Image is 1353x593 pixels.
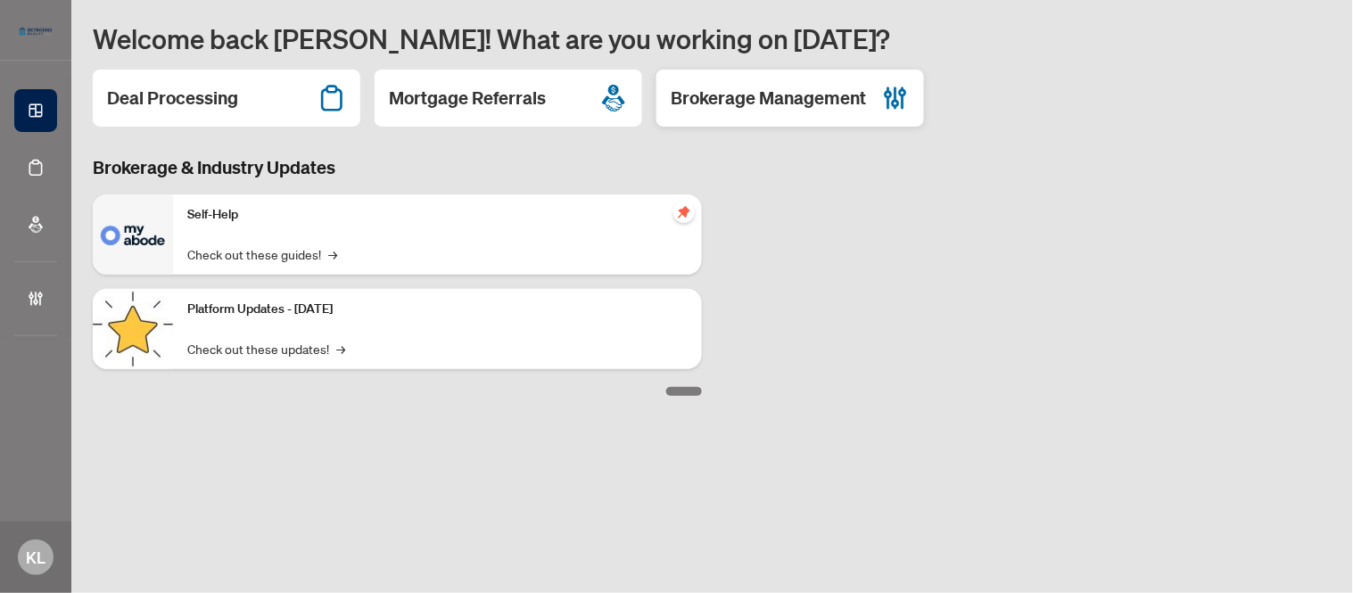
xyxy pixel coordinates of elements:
[107,86,238,111] h2: Deal Processing
[671,86,866,111] h2: Brokerage Management
[187,300,688,319] p: Platform Updates - [DATE]
[93,194,173,275] img: Self-Help
[93,155,702,180] h3: Brokerage & Industry Updates
[1282,531,1335,584] button: Open asap
[14,22,57,40] img: logo
[26,545,45,570] span: KL
[187,205,688,225] p: Self-Help
[93,21,1332,55] h1: Welcome back [PERSON_NAME]! What are you working on [DATE]?
[389,86,546,111] h2: Mortgage Referrals
[93,289,173,369] img: Platform Updates - September 16, 2025
[187,339,345,358] a: Check out these updates!→
[187,244,337,264] a: Check out these guides!→
[328,244,337,264] span: →
[336,339,345,358] span: →
[673,202,695,223] span: pushpin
